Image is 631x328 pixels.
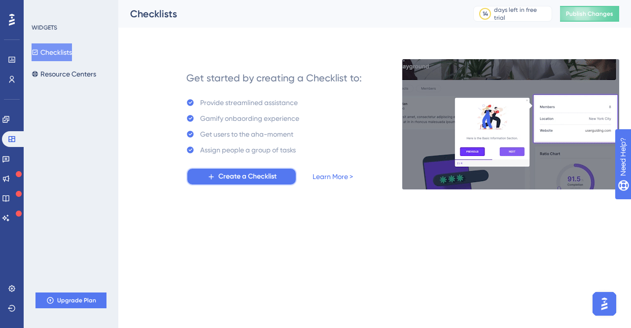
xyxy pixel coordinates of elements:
button: Create a Checklist [186,168,297,185]
span: Upgrade Plan [57,296,96,304]
div: days left in free trial [494,6,549,22]
div: Checklists [130,7,449,21]
div: Assign people a group of tasks [200,144,296,156]
button: Upgrade Plan [35,292,106,308]
div: Get users to the aha-moment [200,128,293,140]
button: Publish Changes [560,6,619,22]
div: 14 [483,10,488,18]
a: Learn More > [313,171,353,182]
span: Publish Changes [566,10,613,18]
div: Get started by creating a Checklist to: [186,71,362,85]
div: WIDGETS [32,24,57,32]
button: Checklists [32,43,72,61]
img: e28e67207451d1beac2d0b01ddd05b56.gif [402,59,620,190]
div: Provide streamlined assistance [200,97,298,109]
iframe: UserGuiding AI Assistant Launcher [590,289,619,319]
span: Create a Checklist [218,171,277,182]
span: Need Help? [23,2,62,14]
div: Gamify onbaording experience [200,112,299,124]
button: Resource Centers [32,65,96,83]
